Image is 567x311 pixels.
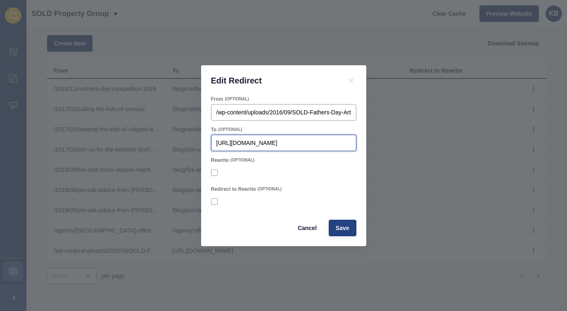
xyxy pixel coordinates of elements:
h1: Edit Redirect [211,75,336,86]
label: To [211,126,217,133]
span: (OPTIONAL) [230,157,254,163]
span: (OPTIONAL) [225,96,249,102]
span: (OPTIONAL) [258,186,282,192]
span: Save [336,224,349,232]
span: Cancel [298,224,317,232]
button: Cancel [291,220,324,236]
span: (OPTIONAL) [218,127,242,133]
label: Rewrite [211,157,229,164]
label: Redirect to Rewrite [211,186,256,192]
label: From [211,96,223,102]
button: Save [329,220,356,236]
